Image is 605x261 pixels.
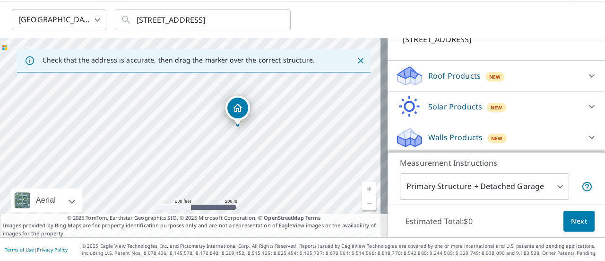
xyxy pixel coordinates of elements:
p: Estimated Total: $0 [398,211,480,232]
span: New [489,73,501,81]
a: Current Level 16, Zoom In [362,182,376,196]
div: Aerial [11,189,82,212]
p: Measurement Instructions [400,157,593,169]
input: Search by address or latitude-longitude [137,7,271,33]
p: © 2025 Eagle View Technologies, Inc. and Pictometry International Corp. All Rights Reserved. Repo... [82,243,600,257]
a: Terms [305,214,321,221]
span: Next [571,216,587,227]
button: Next [563,211,595,232]
div: Primary Structure + Detached Garage [400,173,569,200]
a: Privacy Policy [37,246,68,253]
p: Check that the address is accurate, then drag the marker over the correct structure. [43,56,315,64]
div: [GEOGRAPHIC_DATA] [12,7,106,33]
a: OpenStreetMap [264,214,303,221]
a: Terms of Use [5,246,34,253]
span: Your report will include the primary structure and a detached garage if one exists. [581,181,593,192]
span: New [491,104,502,111]
div: Aerial [33,189,59,212]
a: Current Level 16, Zoom Out [362,196,376,210]
p: Roof Products [428,70,481,81]
p: Walls Products [428,132,483,143]
p: | [5,247,68,252]
div: Dropped pin, building 1, Residential property, 6500 43rd St Houston, TX 77092 [225,96,250,125]
p: Solar Products [428,101,482,112]
div: Walls ProductsNew [395,126,597,149]
p: [STREET_ADDRESS] [403,34,563,45]
div: Roof ProductsNew [395,64,597,87]
div: Solar ProductsNew [395,95,597,118]
span: © 2025 TomTom, Earthstar Geographics SIO, © 2025 Microsoft Corporation, © [67,214,321,222]
span: New [491,135,503,142]
button: Close [354,54,367,67]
